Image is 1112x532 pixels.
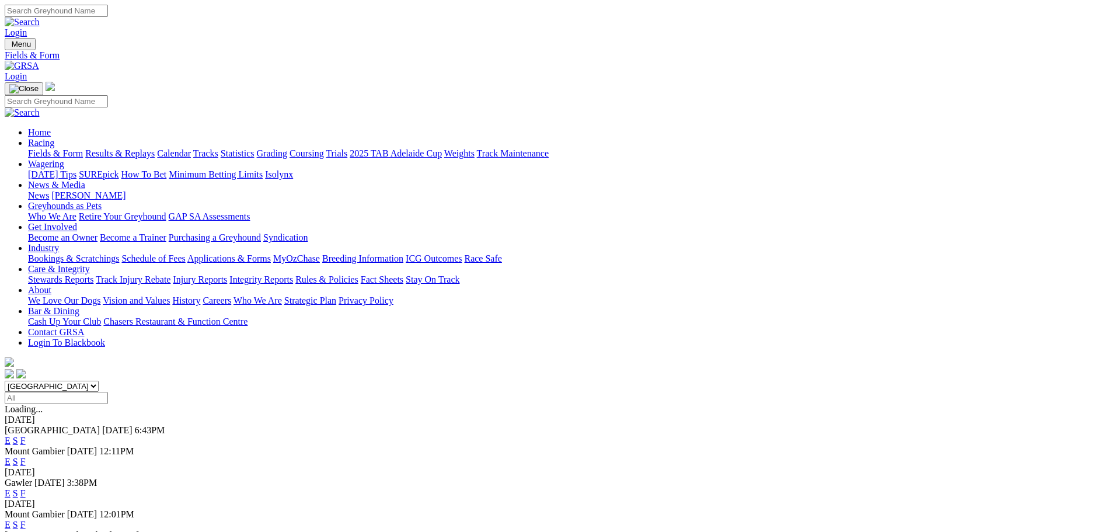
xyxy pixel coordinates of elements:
button: Toggle navigation [5,82,43,95]
a: E [5,457,11,467]
a: F [20,436,26,446]
a: Get Involved [28,222,77,232]
img: facebook.svg [5,369,14,378]
a: Track Maintenance [477,148,549,158]
a: Results & Replays [85,148,155,158]
img: GRSA [5,61,39,71]
a: E [5,488,11,498]
span: [DATE] [67,446,97,456]
a: Fact Sheets [361,274,403,284]
a: Schedule of Fees [121,253,185,263]
a: How To Bet [121,169,167,179]
a: GAP SA Assessments [169,211,250,221]
a: Bar & Dining [28,306,79,316]
a: We Love Our Dogs [28,295,100,305]
a: Strategic Plan [284,295,336,305]
a: Retire Your Greyhound [79,211,166,221]
a: [PERSON_NAME] [51,190,126,200]
a: Trials [326,148,347,158]
a: Purchasing a Greyhound [169,232,261,242]
a: S [13,457,18,467]
a: 2025 TAB Adelaide Cup [350,148,442,158]
a: F [20,488,26,498]
span: 6:43PM [135,425,165,435]
a: Calendar [157,148,191,158]
a: Breeding Information [322,253,403,263]
div: Get Involved [28,232,1107,243]
a: ICG Outcomes [406,253,462,263]
a: Wagering [28,159,64,169]
a: Applications & Forms [187,253,271,263]
div: Wagering [28,169,1107,180]
a: Careers [203,295,231,305]
div: [DATE] [5,415,1107,425]
div: [DATE] [5,467,1107,478]
a: Fields & Form [28,148,83,158]
a: S [13,436,18,446]
div: News & Media [28,190,1107,201]
a: Cash Up Your Club [28,317,101,326]
span: Mount Gambier [5,509,65,519]
a: Grading [257,148,287,158]
a: [DATE] Tips [28,169,76,179]
a: Syndication [263,232,308,242]
img: twitter.svg [16,369,26,378]
a: Integrity Reports [229,274,293,284]
a: Fields & Form [5,50,1107,61]
a: Isolynx [265,169,293,179]
a: Login [5,71,27,81]
a: News & Media [28,180,85,190]
span: 12:01PM [99,509,134,519]
a: Contact GRSA [28,327,84,337]
a: MyOzChase [273,253,320,263]
span: Loading... [5,404,43,414]
img: logo-grsa-white.png [46,82,55,91]
a: Racing [28,138,54,148]
a: Injury Reports [173,274,227,284]
a: Login [5,27,27,37]
span: Menu [12,40,31,48]
a: History [172,295,200,305]
button: Toggle navigation [5,38,36,50]
a: Who We Are [233,295,282,305]
img: Search [5,17,40,27]
span: 3:38PM [67,478,97,488]
img: logo-grsa-white.png [5,357,14,367]
a: F [20,520,26,530]
a: Industry [28,243,59,253]
a: Privacy Policy [339,295,393,305]
img: Search [5,107,40,118]
span: Gawler [5,478,32,488]
a: Chasers Restaurant & Function Centre [103,317,248,326]
div: Care & Integrity [28,274,1107,285]
a: Race Safe [464,253,501,263]
a: Home [28,127,51,137]
span: [DATE] [34,478,65,488]
img: Close [9,84,39,93]
a: F [20,457,26,467]
div: Greyhounds as Pets [28,211,1107,222]
a: Login To Blackbook [28,338,105,347]
a: News [28,190,49,200]
a: Statistics [221,148,255,158]
a: Care & Integrity [28,264,90,274]
input: Select date [5,392,108,404]
a: Tracks [193,148,218,158]
a: Greyhounds as Pets [28,201,102,211]
div: Racing [28,148,1107,159]
a: Become an Owner [28,232,97,242]
a: Bookings & Scratchings [28,253,119,263]
span: 12:11PM [99,446,134,456]
a: Become a Trainer [100,232,166,242]
a: SUREpick [79,169,118,179]
div: [DATE] [5,499,1107,509]
a: Vision and Values [103,295,170,305]
div: Industry [28,253,1107,264]
a: Track Injury Rebate [96,274,170,284]
a: About [28,285,51,295]
a: Weights [444,148,475,158]
a: Coursing [290,148,324,158]
input: Search [5,95,108,107]
a: Stewards Reports [28,274,93,284]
